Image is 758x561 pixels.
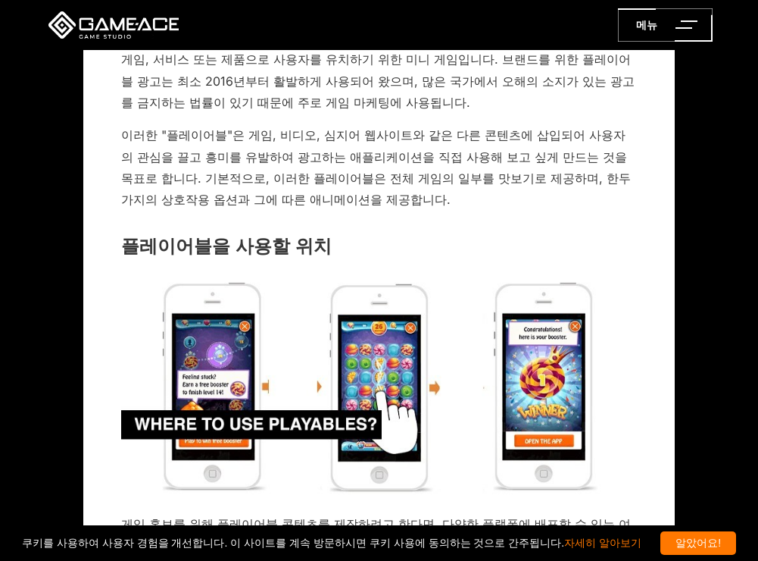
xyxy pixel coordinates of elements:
[675,537,721,549] font: 알았어요!
[121,127,631,207] font: 이러한 "플레이어블"은 게임, 비디오, 심지어 웹사이트와 같은 다른 콘텐츠에 삽입되어 사용자의 관심을 끌고 흥미를 유발하여 광고하는 애플리케이션을 직접 사용해 보고 싶게 만드...
[618,8,713,42] a: 메뉴
[121,235,332,257] font: 플레이어블을 사용할 위치
[564,537,641,549] a: 자세히 알아보기
[121,272,637,502] img: 플레이어블을 사용할 위치
[22,537,564,549] font: 쿠키를 사용하여 사용자 경험을 개선합니다. 이 사이트를 계속 방문하시면 쿠키 사용에 동의하는 것으로 간주됩니다.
